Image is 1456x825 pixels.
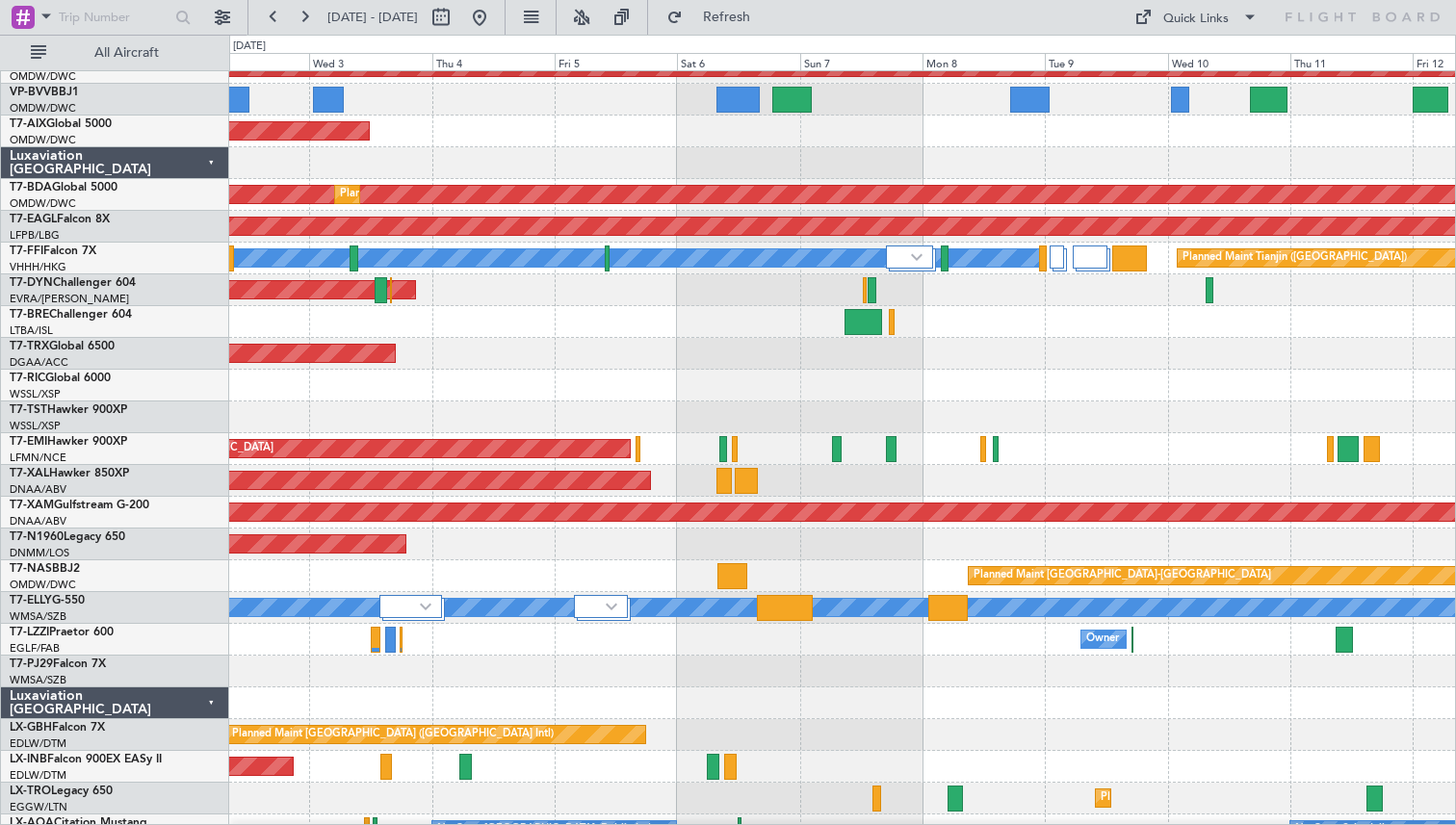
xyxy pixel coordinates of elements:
[10,436,127,448] a: T7-EMIHawker 900XP
[555,53,677,70] div: Fri 5
[10,355,68,370] a: DGAA/ACC
[10,531,125,543] a: T7-N1960Legacy 650
[10,133,76,147] a: OMDW/DWC
[10,309,132,321] a: T7-BREChallenger 604
[309,53,431,70] div: Wed 3
[1163,10,1229,29] div: Quick Links
[10,658,106,670] a: T7-PJ29Falcon 7X
[340,180,530,209] div: Planned Maint Dubai (Al Maktoum Intl)
[10,595,52,606] span: T7-ELLY
[10,722,52,734] span: LX-GBH
[10,658,53,670] span: T7-PJ29
[10,500,149,511] a: T7-XAMGulfstream G-200
[10,323,53,338] a: LTBA/ISL
[50,46,203,60] span: All Aircraft
[10,118,112,130] a: T7-AIXGlobal 5000
[21,38,209,68] button: All Aircraft
[10,468,49,479] span: T7-XAL
[10,800,67,814] a: EGGW/LTN
[10,69,76,84] a: OMDW/DWC
[10,87,51,98] span: VP-BVV
[10,182,117,193] a: T7-BDAGlobal 5000
[1183,244,1407,272] div: Planned Maint Tianjin ([GEOGRAPHIC_DATA])
[10,641,60,656] a: EGLF/FAB
[10,482,66,497] a: DNAA/ABV
[10,514,66,529] a: DNAA/ABV
[10,722,105,734] a: LX-GBHFalcon 7X
[1086,625,1119,654] div: Owner
[420,603,431,610] img: arrow-gray.svg
[10,87,79,98] a: VP-BVVBBJ1
[10,546,69,560] a: DNMM/LOS
[10,563,52,575] span: T7-NAS
[10,500,54,511] span: T7-XAM
[10,101,76,116] a: OMDW/DWC
[10,768,66,783] a: EDLW/DTM
[10,341,49,352] span: T7-TRX
[10,627,49,638] span: T7-LZZI
[10,387,61,401] a: WSSL/XSP
[10,404,127,416] a: T7-TSTHawker 900XP
[10,531,64,543] span: T7-N1960
[10,373,111,384] a: T7-RICGlobal 6000
[974,561,1271,590] div: Planned Maint [GEOGRAPHIC_DATA]-[GEOGRAPHIC_DATA]
[10,182,52,193] span: T7-BDA
[10,627,114,638] a: T7-LZZIPraetor 600
[10,673,66,687] a: WMSA/SZB
[10,260,66,274] a: VHHH/HKG
[10,468,129,479] a: T7-XALHawker 850XP
[687,11,767,24] span: Refresh
[606,603,617,610] img: arrow-gray.svg
[10,609,66,624] a: WMSA/SZB
[10,341,115,352] a: T7-TRXGlobal 6500
[10,277,53,289] span: T7-DYN
[10,245,96,257] a: T7-FFIFalcon 7X
[1045,53,1167,70] div: Tue 9
[10,228,60,243] a: LFPB/LBG
[923,53,1045,70] div: Mon 8
[10,754,162,765] a: LX-INBFalcon 900EX EASy II
[10,578,76,592] a: OMDW/DWC
[10,277,136,289] a: T7-DYNChallenger 604
[10,214,110,225] a: T7-EAGLFalcon 8X
[10,786,51,797] span: LX-TRO
[1101,784,1227,812] div: Planned Maint Dusseldorf
[432,53,555,70] div: Thu 4
[327,9,418,26] span: [DATE] - [DATE]
[677,53,799,70] div: Sat 6
[10,309,49,321] span: T7-BRE
[10,451,66,465] a: LFMN/NCE
[800,53,923,70] div: Sun 7
[10,404,47,416] span: T7-TST
[10,245,43,257] span: T7-FFI
[10,292,129,306] a: EVRA/[PERSON_NAME]
[10,754,47,765] span: LX-INB
[1290,53,1413,70] div: Thu 11
[10,196,76,211] a: OMDW/DWC
[10,563,80,575] a: T7-NASBBJ2
[10,736,66,751] a: EDLW/DTM
[10,436,47,448] span: T7-EMI
[10,373,45,384] span: T7-RIC
[187,53,309,70] div: Tue 2
[10,214,57,225] span: T7-EAGL
[10,786,113,797] a: LX-TROLegacy 650
[233,39,266,55] div: [DATE]
[1168,53,1290,70] div: Wed 10
[10,118,46,130] span: T7-AIX
[232,720,554,749] div: Planned Maint [GEOGRAPHIC_DATA] ([GEOGRAPHIC_DATA] Intl)
[10,595,85,606] a: T7-ELLYG-550
[59,3,169,32] input: Trip Number
[911,253,923,261] img: arrow-gray.svg
[1125,2,1267,33] button: Quick Links
[658,2,773,33] button: Refresh
[10,419,61,433] a: WSSL/XSP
